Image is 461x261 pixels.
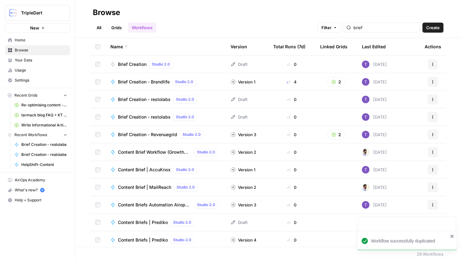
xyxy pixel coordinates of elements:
[362,78,369,86] img: ogabi26qpshj0n8lpzr7tvse760o
[362,166,369,173] img: ogabi26qpshj0n8lpzr7tvse760o
[93,23,105,33] a: All
[30,25,39,31] span: New
[118,61,146,67] span: Brief Creation
[108,23,125,33] a: Grids
[173,220,191,225] span: Studio 2.0
[273,131,310,138] div: 0
[327,77,345,87] button: 2
[362,148,369,156] img: ykaosv8814szsqn64d2bp9dhkmx9
[5,195,70,205] button: Help + Support
[173,237,191,243] span: Studio 2.0
[230,167,255,173] div: Version 1
[110,184,220,191] a: Content Brief | MailReachStudio 2.0
[362,61,369,68] img: ogabi26qpshj0n8lpzr7tvse760o
[21,10,59,16] span: TripleDart
[362,61,387,68] div: [DATE]
[41,189,43,192] text: 5
[40,188,45,192] a: 5
[230,79,255,85] div: Version 1
[110,148,220,156] a: Content Brief Workflow (Growth Slate)Studio 2.0
[175,79,193,85] span: Studio 2.0
[118,79,170,85] span: Brief Creation - Brandlife
[197,202,215,208] span: Studio 2.0
[362,78,387,86] div: [DATE]
[230,96,247,103] div: Draft
[362,96,369,103] img: ogabi26qpshj0n8lpzr7tvse760o
[362,148,387,156] div: [DATE]
[5,65,70,75] a: Usage
[118,96,171,103] span: Brief Creation - restolabs
[362,38,386,55] div: Last Edited
[273,96,310,103] div: 0
[5,91,70,100] button: Recent Grids
[128,23,156,33] a: Workflows
[110,113,220,121] a: Brief Creation - restolabsStudio 2.0
[273,114,310,120] div: 0
[370,221,409,227] span: New version available
[230,219,247,226] div: Draft
[371,238,448,244] div: Workflow successfully duplicated
[5,175,70,185] a: AirOps Academy
[176,97,194,102] span: Studio 2.0
[273,184,310,190] div: 0
[15,197,67,203] span: Help + Support
[12,140,70,150] a: Brief Creation - restolabs
[118,184,171,190] span: Content Brief | MailReach
[12,150,70,160] a: Brief Creation - restolabs
[15,177,67,183] span: AirOps Academy
[21,102,67,108] span: Re-optimising content - revenuegrid Grid
[230,38,247,55] div: Version
[152,61,170,67] span: Studio 2.0
[110,61,220,68] a: Brief CreationStudio 2.0
[93,8,120,18] div: Browse
[273,219,310,226] div: 0
[425,38,441,55] div: Actions
[15,67,67,73] span: Usage
[110,236,220,244] a: Content Briefs | PredikoStudio 2.0
[230,61,247,67] div: Draft
[417,251,443,257] div: 28 Workflows
[362,184,387,191] div: [DATE]
[422,23,443,33] button: Create
[320,38,347,55] div: Linked Grids
[362,113,387,121] div: [DATE]
[230,131,256,138] div: Version 3
[118,167,171,173] span: Content Brief | AccuKnox
[21,112,67,118] span: tarmack blog FAQ + KT workflow Grid (6)
[426,24,440,31] span: Create
[230,184,256,190] div: Version 2
[110,131,220,138] a: Brief Creation - RevenuegridStudio 2.0
[362,201,369,209] img: ogabi26qpshj0n8lpzr7tvse760o
[21,162,67,168] span: HelpShift-Content
[450,234,454,239] button: close
[5,35,70,45] a: Home
[362,96,387,103] div: [DATE]
[273,167,310,173] div: 0
[110,96,220,103] a: Brief Creation - restolabsStudio 2.0
[327,130,345,140] button: 2
[118,149,192,155] span: Content Brief Workflow (Growth Slate)
[362,166,387,173] div: [DATE]
[5,130,70,140] button: Recent Workflows
[15,77,67,83] span: Settings
[176,167,194,173] span: Studio 2.0
[362,184,369,191] img: ykaosv8814szsqn64d2bp9dhkmx9
[273,149,310,155] div: 0
[110,166,220,173] a: Content Brief | AccuKnoxStudio 2.0
[21,152,67,157] span: Brief Creation - restolabs
[118,237,168,243] span: Content Briefs | Prediko
[183,132,201,137] span: Studio 2.0
[5,23,70,33] button: New
[7,7,19,19] img: TripleDart Logo
[362,113,369,121] img: ogabi26qpshj0n8lpzr7tvse760o
[15,57,67,63] span: Your Data
[110,78,220,86] a: Brief Creation - BrandlifeStudio 2.0
[118,219,168,226] span: Content Briefs | Prediko
[353,24,417,31] input: Search
[273,38,305,55] div: Total Runs (7d)
[273,202,310,208] div: 0
[176,114,194,120] span: Studio 2.0
[362,131,369,138] img: ogabi26qpshj0n8lpzr7tvse760o
[14,132,47,138] span: Recent Workflows
[14,93,37,98] span: Recent Grids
